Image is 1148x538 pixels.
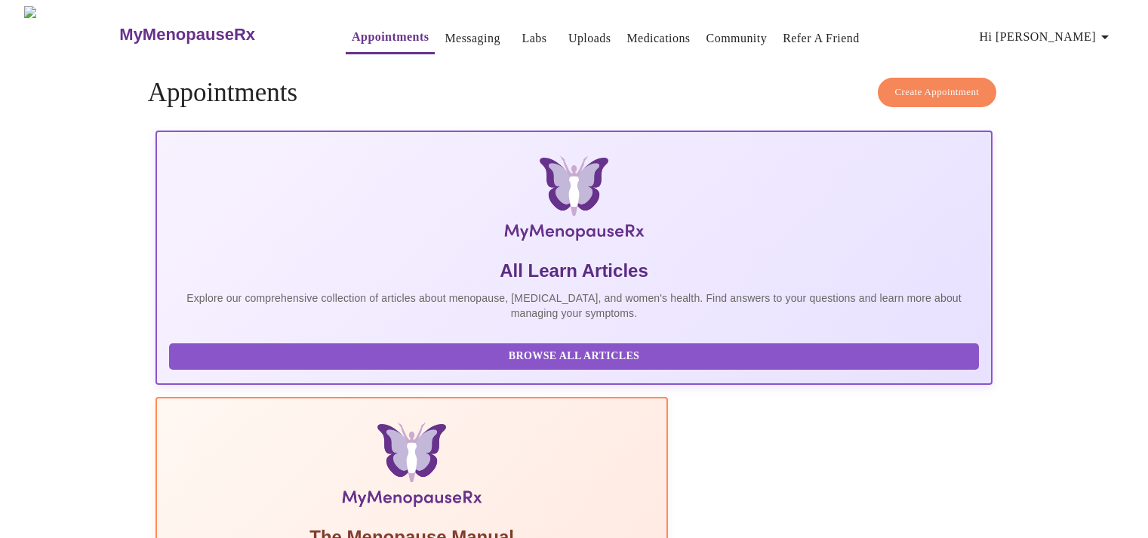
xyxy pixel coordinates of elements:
[895,84,980,101] span: Create Appointment
[980,26,1114,48] span: Hi [PERSON_NAME]
[439,23,506,54] button: Messaging
[706,28,768,49] a: Community
[118,8,315,61] a: MyMenopauseRx
[246,423,577,513] img: Menopause Manual
[974,22,1120,52] button: Hi [PERSON_NAME]
[184,347,965,366] span: Browse All Articles
[522,28,546,49] a: Labs
[169,343,980,370] button: Browse All Articles
[510,23,559,54] button: Labs
[346,22,435,54] button: Appointments
[878,78,997,107] button: Create Appointment
[24,6,118,63] img: MyMenopauseRx Logo
[783,28,860,49] a: Refer a Friend
[568,28,611,49] a: Uploads
[169,259,980,283] h5: All Learn Articles
[626,28,690,49] a: Medications
[169,349,983,361] a: Browse All Articles
[700,23,774,54] button: Community
[119,25,255,45] h3: MyMenopauseRx
[352,26,429,48] a: Appointments
[148,78,1001,108] h4: Appointments
[777,23,866,54] button: Refer a Friend
[620,23,696,54] button: Medications
[562,23,617,54] button: Uploads
[294,156,853,247] img: MyMenopauseRx Logo
[445,28,500,49] a: Messaging
[169,291,980,321] p: Explore our comprehensive collection of articles about menopause, [MEDICAL_DATA], and women's hea...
